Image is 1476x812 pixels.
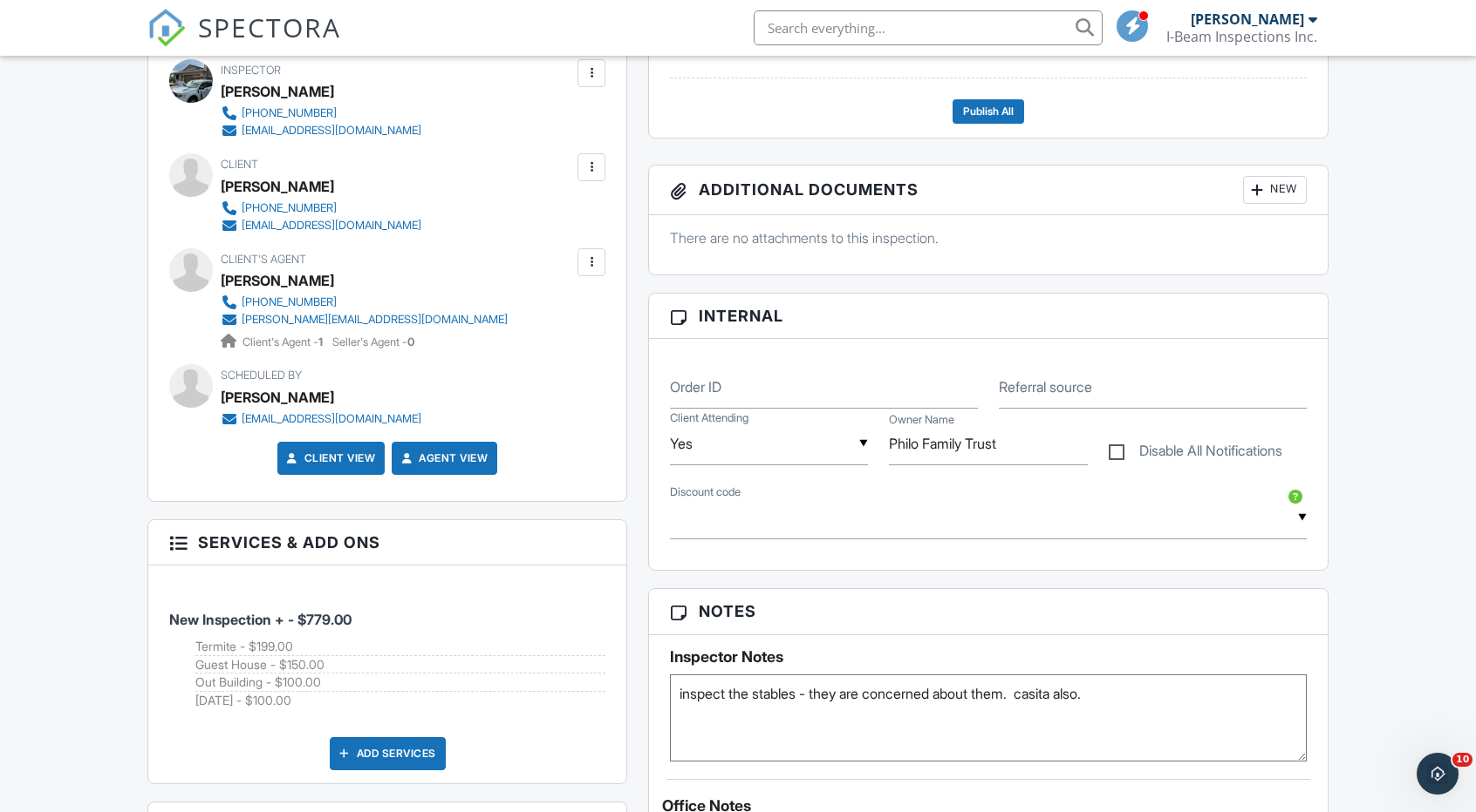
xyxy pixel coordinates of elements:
[242,201,337,215] div: [PHONE_NUMBER]
[670,648,1307,666] h5: Inspector Notes
[1417,753,1459,795] iframe: Intercom live chat
[1109,443,1282,464] label: Disable All Notifications
[407,335,414,348] strong: 0
[221,253,306,266] span: Client's Agent
[889,423,1087,465] input: Owner Name
[148,520,626,565] h3: Services & Add ons
[242,106,337,120] div: [PHONE_NUMBER]
[195,692,605,709] li: Add on: Saturday
[195,673,605,692] li: Add on: Out Building
[889,412,954,428] label: Owner Name
[221,105,421,122] a: [PHONE_NUMBER]
[670,674,1307,761] textarea: inspect the stables - they are concerned about them. casita also.
[195,656,605,674] li: Add on: Guest House
[195,638,605,656] li: Add on: Termite
[221,122,421,139] a: [EMAIL_ADDRESS][DOMAIN_NAME]
[398,450,488,467] a: Agent View
[242,295,337,309] div: [PHONE_NUMBER]
[1452,753,1473,767] span: 10
[169,611,352,628] span: New Inspection + - $779.00
[318,335,323,348] strong: 1
[147,24,341,60] a: SPECTORA
[242,219,421,233] div: [EMAIL_ADDRESS][DOMAIN_NAME]
[999,377,1092,396] label: Referral source
[649,294,1328,339] h3: Internal
[147,9,186,47] img: The Best Home Inspection Software - Spectora
[330,737,446,770] div: Add Services
[1166,28,1317,45] div: I-Beam Inspections Inc.
[221,158,258,171] span: Client
[670,410,748,426] label: Client Attending
[670,228,1307,247] p: There are no attachments to this inspection.
[242,412,421,426] div: [EMAIL_ADDRESS][DOMAIN_NAME]
[221,217,421,234] a: [EMAIL_ADDRESS][DOMAIN_NAME]
[284,450,376,467] a: Client View
[332,335,414,348] span: Seller's Agent -
[221,369,302,382] span: Scheduled By
[221,410,421,428] a: [EMAIL_ADDRESS][DOMAIN_NAME]
[242,313,508,327] div: [PERSON_NAME][EMAIL_ADDRESS][DOMAIN_NAME]
[242,124,421,138] div: [EMAIL_ADDRESS][DOMAIN_NAME]
[221,64,281,77] span: Inspector
[649,589,1328,634] h3: Notes
[169,579,605,723] li: Service: New Inspection +
[198,9,341,45] span: SPECTORA
[221,311,508,328] a: [PERSON_NAME][EMAIL_ADDRESS][DOMAIN_NAME]
[1191,10,1304,28] div: [PERSON_NAME]
[243,335,325,348] span: Client's Agent -
[670,484,741,500] label: Discount code
[221,384,334,410] div: [PERSON_NAME]
[649,166,1328,215] h3: Additional Documents
[221,267,334,294] a: [PERSON_NAME]
[670,377,721,396] label: Order ID
[221,173,334,200] div: [PERSON_NAME]
[221,200,421,217] a: [PHONE_NUMBER]
[221,78,334,105] div: [PERSON_NAME]
[754,10,1103,45] input: Search everything...
[1243,176,1307,204] div: New
[221,294,508,311] a: [PHONE_NUMBER]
